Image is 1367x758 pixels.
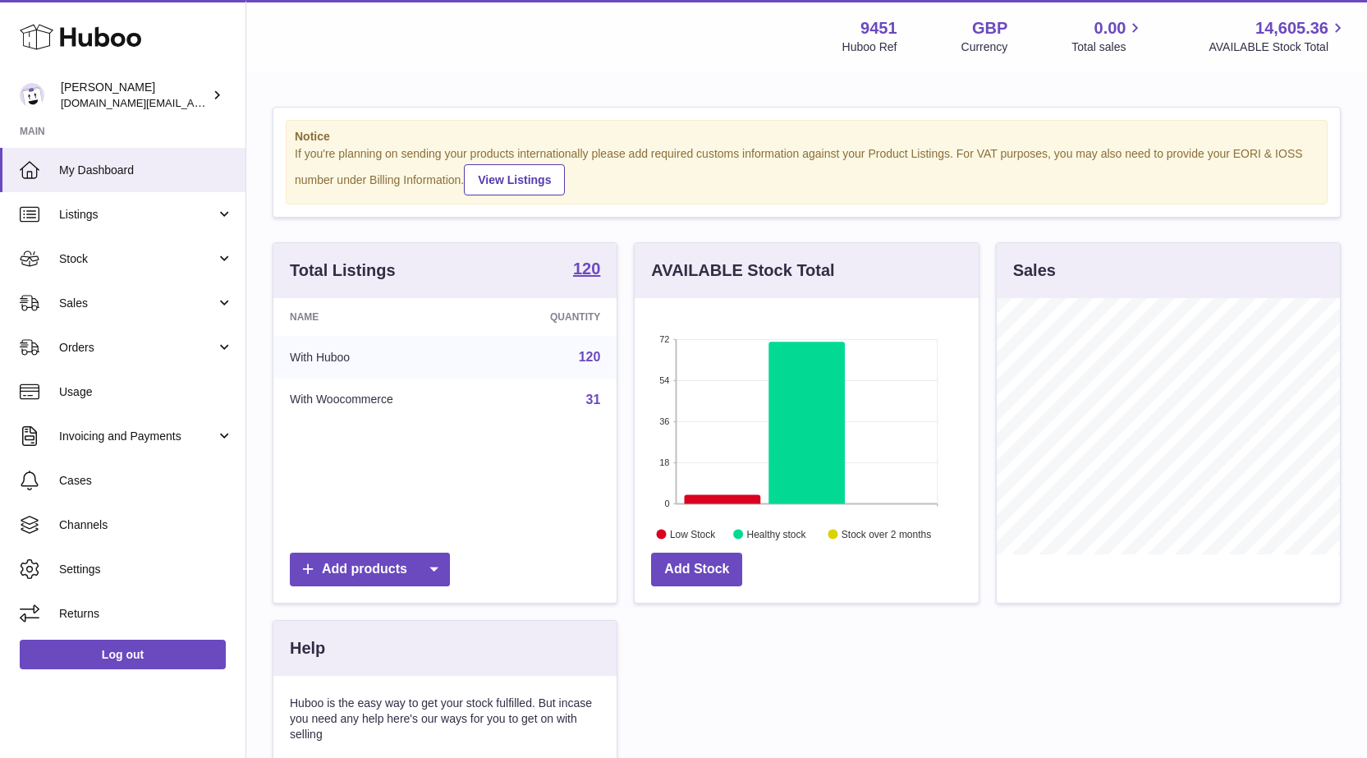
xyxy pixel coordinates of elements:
span: Settings [59,562,233,577]
text: 72 [660,334,670,344]
span: My Dashboard [59,163,233,178]
a: Log out [20,640,226,669]
th: Name [273,298,487,336]
text: 36 [660,416,670,426]
a: 0.00 Total sales [1071,17,1145,55]
div: Huboo Ref [842,39,897,55]
div: If you're planning on sending your products internationally please add required customs informati... [295,146,1319,195]
span: Listings [59,207,216,223]
strong: 9451 [860,17,897,39]
a: 120 [579,350,601,364]
span: [DOMAIN_NAME][EMAIL_ADDRESS][DOMAIN_NAME] [61,96,327,109]
text: 0 [665,498,670,508]
h3: Total Listings [290,260,396,282]
h3: Help [290,637,325,659]
a: 14,605.36 AVAILABLE Stock Total [1209,17,1347,55]
text: 18 [660,457,670,467]
span: Invoicing and Payments [59,429,216,444]
span: Channels [59,517,233,533]
strong: Notice [295,129,1319,145]
span: Returns [59,606,233,622]
a: View Listings [464,164,565,195]
span: 14,605.36 [1255,17,1328,39]
a: Add products [290,553,450,586]
a: 120 [573,260,600,280]
h3: Sales [1013,260,1056,282]
th: Quantity [487,298,617,336]
strong: GBP [972,17,1007,39]
div: [PERSON_NAME] [61,80,209,111]
td: With Woocommerce [273,379,487,421]
h3: AVAILABLE Stock Total [651,260,834,282]
text: Low Stock [670,528,716,540]
span: AVAILABLE Stock Total [1209,39,1347,55]
div: Currency [961,39,1008,55]
img: amir.ch@gmail.com [20,83,44,108]
td: With Huboo [273,336,487,379]
text: Stock over 2 months [842,528,931,540]
text: Healthy stock [747,528,807,540]
p: Huboo is the easy way to get your stock fulfilled. But incase you need any help here's our ways f... [290,696,600,742]
span: Sales [59,296,216,311]
span: Usage [59,384,233,400]
span: 0.00 [1094,17,1126,39]
strong: 120 [573,260,600,277]
span: Stock [59,251,216,267]
a: Add Stock [651,553,742,586]
text: 54 [660,375,670,385]
a: 31 [586,393,601,407]
span: Orders [59,340,216,356]
span: Cases [59,473,233,489]
span: Total sales [1071,39,1145,55]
